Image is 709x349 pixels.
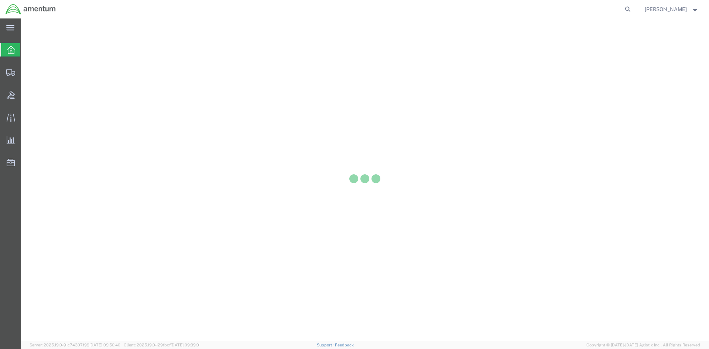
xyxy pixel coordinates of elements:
span: Copyright © [DATE]-[DATE] Agistix Inc., All Rights Reserved [586,342,700,348]
span: Server: 2025.19.0-91c74307f99 [30,343,120,347]
img: logo [5,4,56,15]
span: Client: 2025.19.0-129fbcf [124,343,201,347]
a: Support [317,343,335,347]
span: JONATHAN FLORY [645,5,687,13]
button: [PERSON_NAME] [644,5,699,14]
span: [DATE] 09:50:40 [89,343,120,347]
a: Feedback [335,343,354,347]
span: [DATE] 09:39:01 [171,343,201,347]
